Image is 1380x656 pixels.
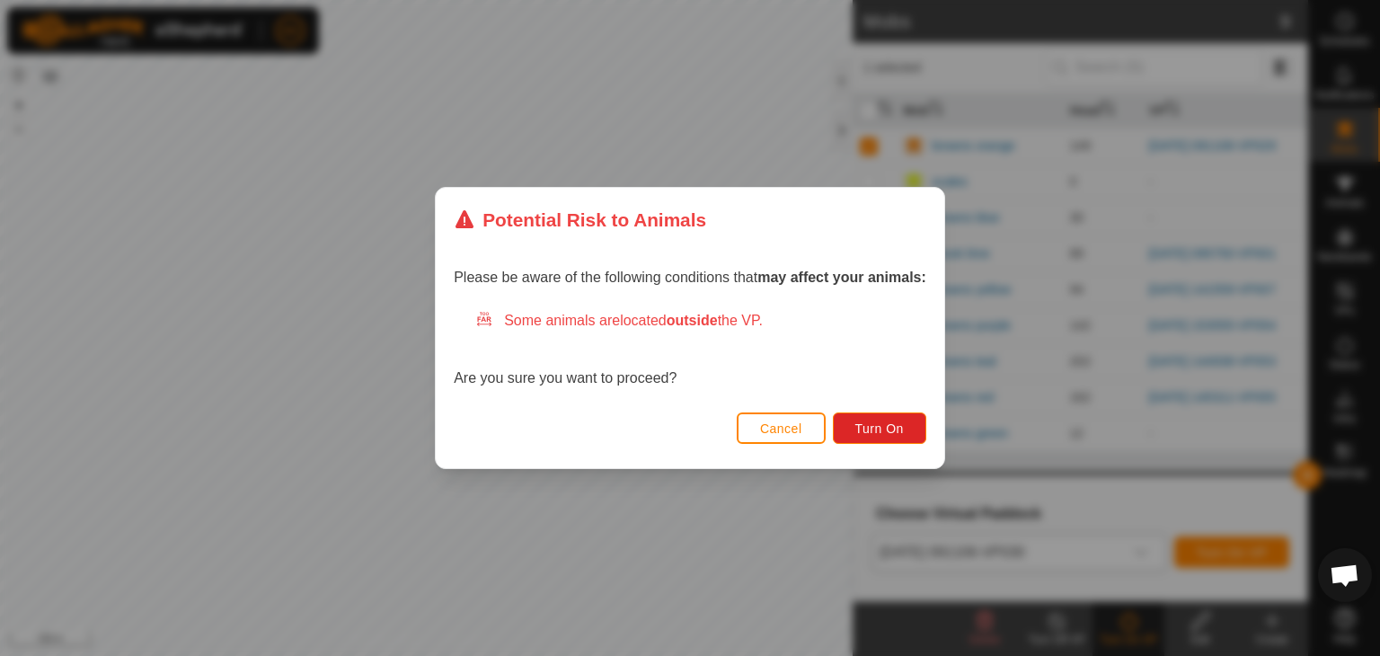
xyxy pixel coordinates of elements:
[760,421,802,436] span: Cancel
[757,270,926,285] strong: may affect your animals:
[1318,548,1372,602] div: Open chat
[454,206,706,234] div: Potential Risk to Animals
[454,270,926,285] span: Please be aware of the following conditions that
[737,412,826,444] button: Cancel
[833,412,926,444] button: Turn On
[454,310,926,389] div: Are you sure you want to proceed?
[620,313,763,328] span: located the VP.
[475,310,926,332] div: Some animals are
[667,313,718,328] strong: outside
[855,421,904,436] span: Turn On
